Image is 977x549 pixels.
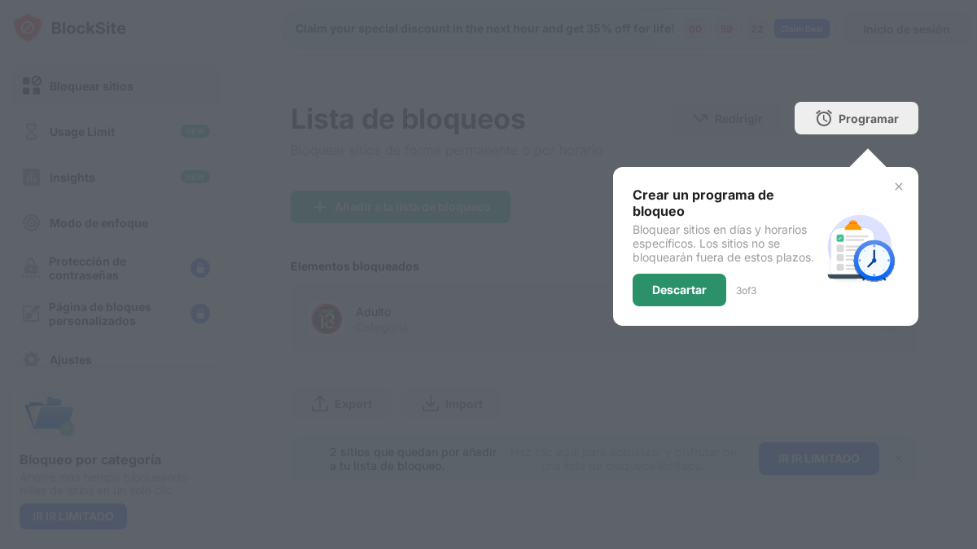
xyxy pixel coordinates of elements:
[892,180,905,193] img: x-button.svg
[652,283,707,296] div: Descartar
[633,187,821,219] div: Crear un programa de bloqueo
[839,112,899,125] div: Programar
[736,284,756,296] div: 3 of 3
[821,208,899,286] img: schedule.svg
[633,222,821,264] div: Bloquear sitios en días y horarios específicos. Los sitios no se bloquearán fuera de estos plazos.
